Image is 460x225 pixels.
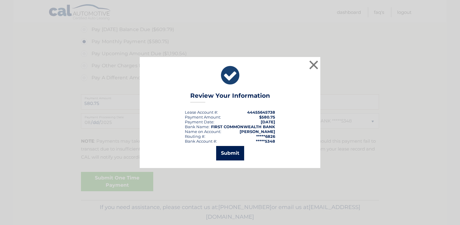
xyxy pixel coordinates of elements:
[190,92,270,103] h3: Review Your Information
[185,134,205,139] div: Routing #:
[185,119,214,124] div: :
[240,129,275,134] strong: [PERSON_NAME]
[185,139,217,144] div: Bank Account #:
[185,115,221,119] div: Payment Amount:
[308,59,320,71] button: ×
[211,124,275,129] strong: FIRST COMMONWEALTH BANK
[247,110,275,115] strong: 44455645738
[261,119,275,124] span: [DATE]
[185,124,210,129] div: Bank Name:
[185,119,213,124] span: Payment Date
[185,129,221,134] div: Name on Account:
[185,110,218,115] div: Lease Account #:
[259,115,275,119] span: $580.75
[216,146,244,160] button: Submit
